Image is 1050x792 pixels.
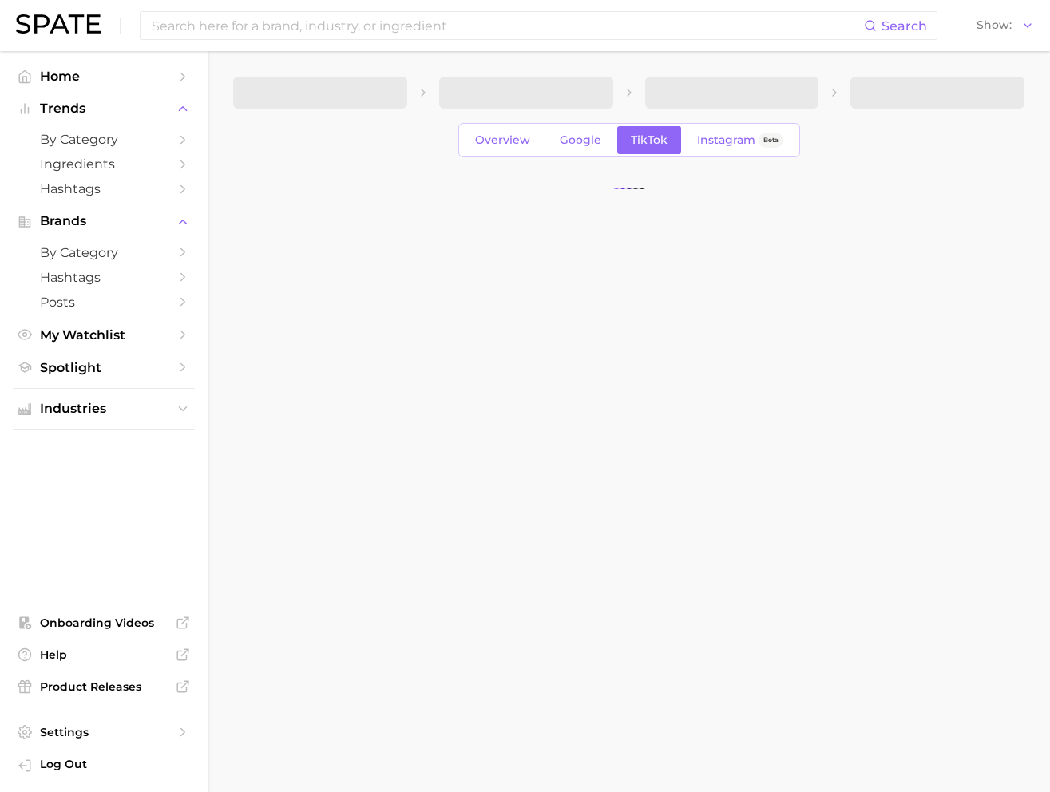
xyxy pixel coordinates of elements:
button: Brands [13,209,195,233]
span: Home [40,69,168,84]
span: Google [560,133,601,147]
span: Ingredients [40,156,168,172]
a: Settings [13,720,195,744]
button: Industries [13,397,195,421]
span: Overview [475,133,530,147]
a: Posts [13,290,195,315]
a: TikTok [617,126,681,154]
button: Show [973,15,1038,36]
span: Search [882,18,927,34]
span: by Category [40,132,168,147]
span: Product Releases [40,679,168,694]
span: Onboarding Videos [40,616,168,630]
span: My Watchlist [40,327,168,343]
a: Onboarding Videos [13,611,195,635]
a: Hashtags [13,176,195,201]
a: by Category [13,127,195,152]
span: by Category [40,245,168,260]
span: Instagram [697,133,755,147]
a: Overview [462,126,544,154]
span: Hashtags [40,270,168,285]
input: Search here for a brand, industry, or ingredient [150,12,864,39]
span: Brands [40,214,168,228]
button: Trends [13,97,195,121]
span: Show [977,21,1012,30]
a: Product Releases [13,675,195,699]
span: Settings [40,725,168,739]
a: Spotlight [13,355,195,380]
a: InstagramBeta [683,126,797,154]
span: TikTok [631,133,668,147]
span: Beta [763,133,779,147]
a: Ingredients [13,152,195,176]
span: Spotlight [40,360,168,375]
a: Help [13,643,195,667]
a: Google [546,126,615,154]
img: SPATE [16,14,101,34]
span: Help [40,647,168,662]
span: Posts [40,295,168,310]
a: My Watchlist [13,323,195,347]
a: Log out. Currently logged in with e-mail kerianne.adler@unilever.com. [13,752,195,779]
span: Trends [40,101,168,116]
span: Industries [40,402,168,416]
a: by Category [13,240,195,265]
span: Hashtags [40,181,168,196]
a: Home [13,64,195,89]
span: Log Out [40,757,182,771]
a: Hashtags [13,265,195,290]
